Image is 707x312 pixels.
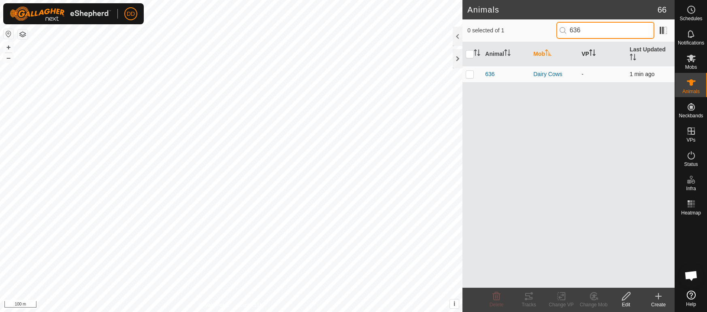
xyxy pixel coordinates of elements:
div: Tracks [513,301,545,308]
span: Delete [490,302,504,308]
th: VP [578,42,626,66]
a: Open chat [679,263,703,288]
span: Infra [686,186,696,191]
span: 636 [485,70,494,79]
span: 28 Aug 2025, 9:21 am [630,71,654,77]
p-sorticon: Activate to sort [545,51,552,57]
th: Last Updated [626,42,675,66]
span: 66 [658,4,667,16]
span: Notifications [678,40,704,45]
img: Gallagher Logo [10,6,111,21]
a: Help [675,287,707,310]
span: Neckbands [679,113,703,118]
p-sorticon: Activate to sort [630,55,636,62]
p-sorticon: Activate to sort [589,51,596,57]
button: i [450,299,459,308]
span: Schedules [679,16,702,21]
div: Change VP [545,301,577,308]
span: Animals [682,89,700,94]
span: Mobs [685,65,697,70]
span: Heatmap [681,210,701,215]
div: Edit [610,301,642,308]
app-display-virtual-paddock-transition: - [581,71,583,77]
button: – [4,53,13,63]
input: Search (S) [556,22,654,39]
p-sorticon: Activate to sort [474,51,480,57]
div: Change Mob [577,301,610,308]
button: + [4,42,13,52]
a: Privacy Policy [199,301,230,309]
th: Animal [482,42,530,66]
span: VPs [686,138,695,142]
div: Create [642,301,675,308]
button: Map Layers [18,30,28,39]
span: Help [686,302,696,307]
div: Dairy Cows [533,70,575,79]
span: Status [684,162,698,167]
th: Mob [530,42,578,66]
p-sorticon: Activate to sort [504,51,511,57]
span: DD [127,10,135,18]
span: 0 selected of 1 [467,26,556,35]
button: Reset Map [4,29,13,39]
a: Contact Us [239,301,263,309]
span: i [454,300,455,307]
h2: Animals [467,5,658,15]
